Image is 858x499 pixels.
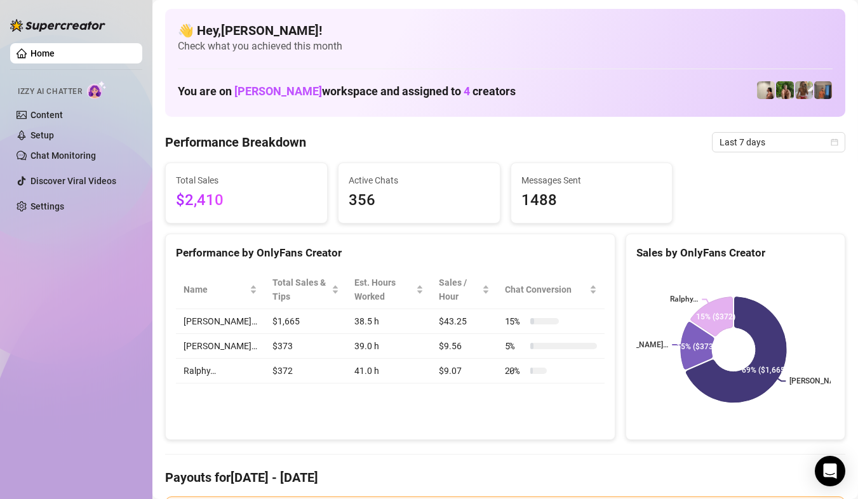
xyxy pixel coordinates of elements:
td: $1,665 [265,309,347,334]
th: Name [176,270,265,309]
img: AI Chatter [87,81,107,99]
img: logo-BBDzfeDw.svg [10,19,105,32]
span: Izzy AI Chatter [18,86,82,98]
img: Ralphy [757,81,775,99]
td: $43.25 [431,309,497,334]
h4: Performance Breakdown [165,133,306,151]
td: 41.0 h [347,359,431,383]
td: $9.56 [431,334,497,359]
span: Total Sales [176,173,317,187]
td: 39.0 h [347,334,431,359]
td: $9.07 [431,359,497,383]
td: Ralphy… [176,359,265,383]
a: Settings [30,201,64,211]
a: Chat Monitoring [30,150,96,161]
span: $2,410 [176,189,317,213]
span: Chat Conversion [505,283,587,296]
a: Home [30,48,55,58]
span: 5 % [505,339,525,353]
span: [PERSON_NAME] [234,84,322,98]
td: $372 [265,359,347,383]
text: [PERSON_NAME]… [605,340,668,349]
img: Nathaniel [776,81,794,99]
span: Sales / Hour [439,276,479,303]
a: Content [30,110,63,120]
text: Ralphy… [670,295,698,304]
a: Setup [30,130,54,140]
span: Total Sales & Tips [272,276,329,303]
div: Sales by OnlyFans Creator [636,244,835,262]
span: 4 [464,84,470,98]
td: 38.5 h [347,309,431,334]
span: 356 [349,189,490,213]
span: 20 % [505,364,525,378]
th: Total Sales & Tips [265,270,347,309]
span: Check what you achieved this month [178,39,833,53]
span: Name [184,283,247,296]
span: calendar [831,138,838,146]
span: Active Chats [349,173,490,187]
span: 1488 [521,189,662,213]
span: Last 7 days [720,133,838,152]
td: [PERSON_NAME]… [176,309,265,334]
img: Nathaniel [795,81,813,99]
img: Wayne [814,81,832,99]
div: Est. Hours Worked [354,276,413,303]
h1: You are on workspace and assigned to creators [178,84,516,98]
span: 15 % [505,314,525,328]
div: Open Intercom Messenger [815,456,845,486]
text: [PERSON_NAME]… [789,377,853,386]
span: Messages Sent [521,173,662,187]
div: Performance by OnlyFans Creator [176,244,605,262]
th: Sales / Hour [431,270,497,309]
th: Chat Conversion [497,270,605,309]
a: Discover Viral Videos [30,176,116,186]
h4: Payouts for [DATE] - [DATE] [165,469,845,486]
h4: 👋 Hey, [PERSON_NAME] ! [178,22,833,39]
td: [PERSON_NAME]… [176,334,265,359]
td: $373 [265,334,347,359]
